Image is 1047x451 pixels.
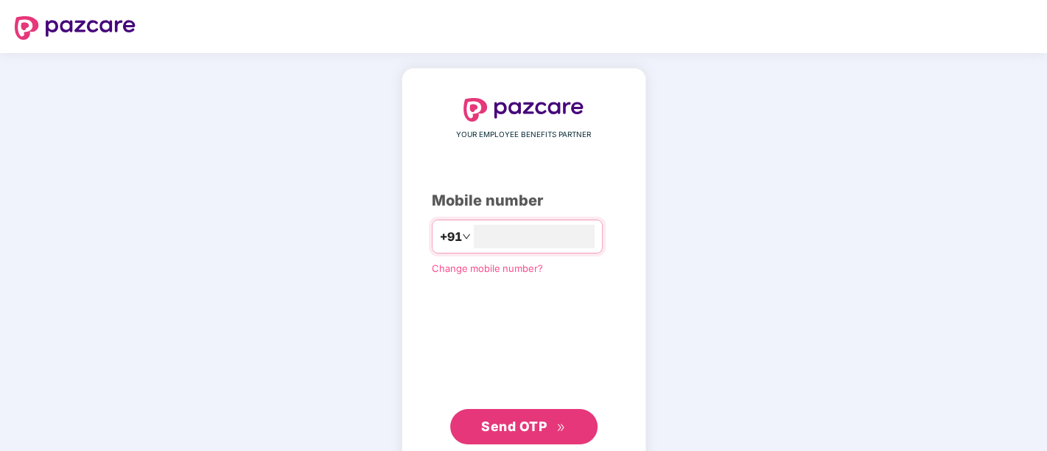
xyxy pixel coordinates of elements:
img: logo [15,16,136,40]
button: Send OTPdouble-right [450,409,598,444]
span: down [462,232,471,241]
span: +91 [440,228,462,246]
span: double-right [556,423,566,433]
span: Send OTP [481,419,547,434]
img: logo [463,98,584,122]
a: Change mobile number? [432,262,543,274]
div: Mobile number [432,189,616,212]
span: YOUR EMPLOYEE BENEFITS PARTNER [456,129,591,141]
